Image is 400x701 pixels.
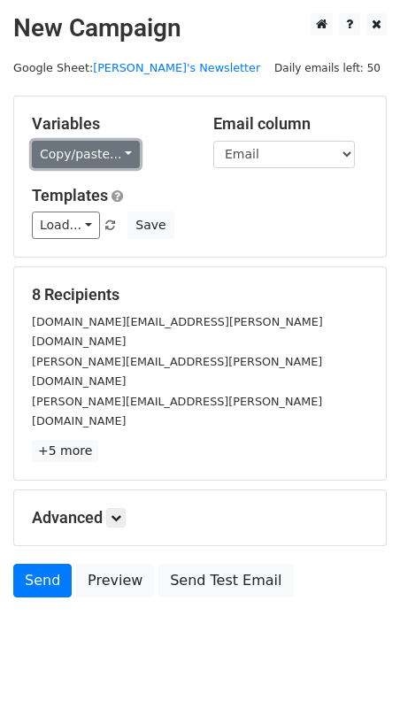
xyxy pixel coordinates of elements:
[268,61,387,74] a: Daily emails left: 50
[32,285,368,304] h5: 8 Recipients
[32,114,187,134] h5: Variables
[32,508,368,528] h5: Advanced
[32,141,140,168] a: Copy/paste...
[32,186,108,204] a: Templates
[213,114,368,134] h5: Email column
[13,13,387,43] h2: New Campaign
[32,212,100,239] a: Load...
[312,616,400,701] iframe: Chat Widget
[268,58,387,78] span: Daily emails left: 50
[76,564,154,597] a: Preview
[13,564,72,597] a: Send
[32,315,323,349] small: [DOMAIN_NAME][EMAIL_ADDRESS][PERSON_NAME][DOMAIN_NAME]
[93,61,260,74] a: [PERSON_NAME]'s Newsletter
[13,61,260,74] small: Google Sheet:
[127,212,173,239] button: Save
[32,440,98,462] a: +5 more
[32,355,322,389] small: [PERSON_NAME][EMAIL_ADDRESS][PERSON_NAME][DOMAIN_NAME]
[32,395,322,428] small: [PERSON_NAME][EMAIL_ADDRESS][PERSON_NAME][DOMAIN_NAME]
[158,564,293,597] a: Send Test Email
